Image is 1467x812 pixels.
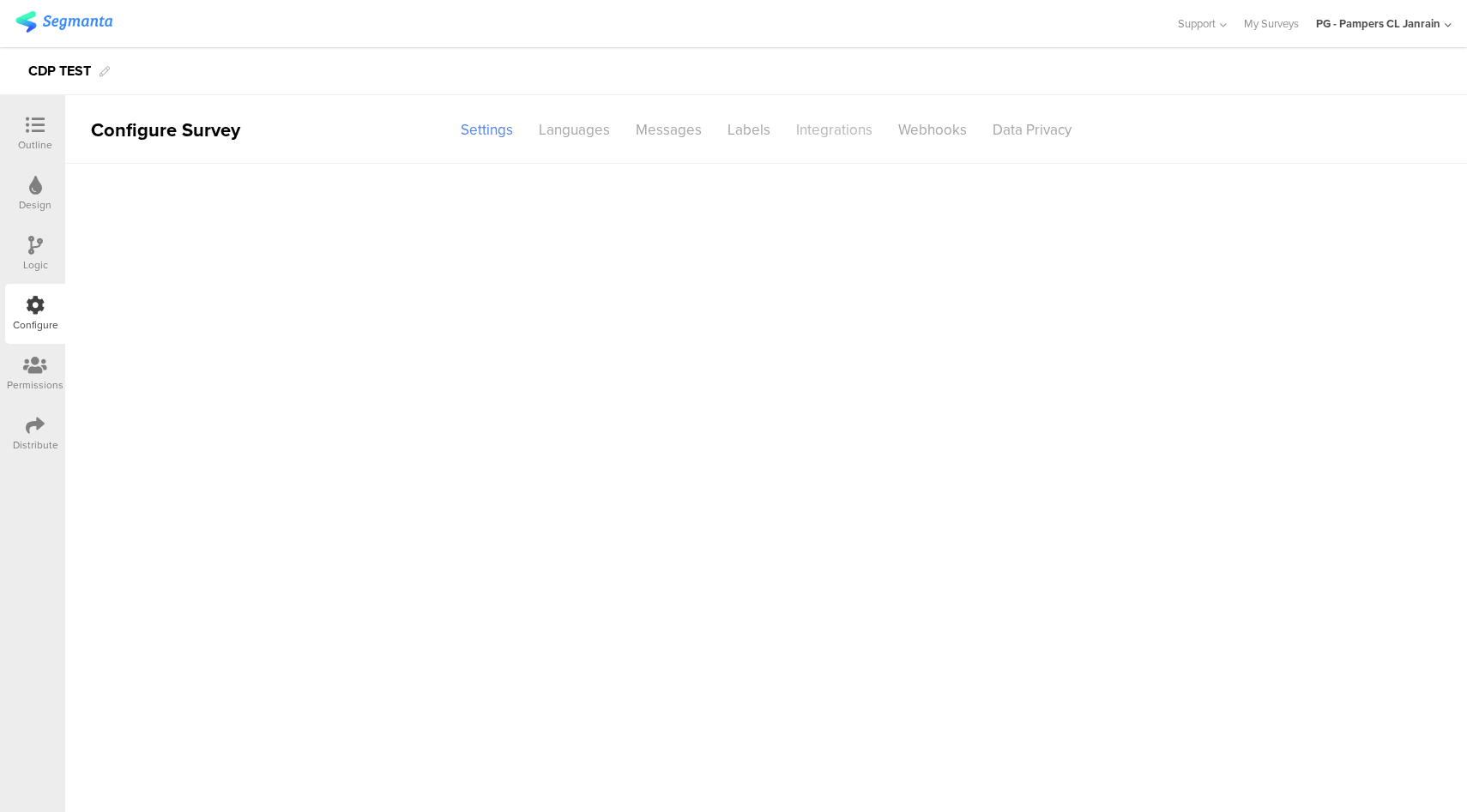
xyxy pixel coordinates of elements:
[65,116,263,144] div: Configure Survey
[23,257,48,273] div: Logic
[448,115,526,145] div: Settings
[1316,15,1440,32] div: PG - Pampers CL Janrain
[7,377,63,393] div: Permissions
[18,137,52,153] div: Outline
[783,115,885,145] div: Integrations
[885,115,980,145] div: Webhooks
[28,57,91,85] div: CDP TEST
[715,115,783,145] div: Labels
[980,115,1084,145] div: Data Privacy
[13,317,58,333] div: Configure
[623,115,715,145] div: Messages
[1178,15,1216,32] span: Support
[13,437,58,453] div: Distribute
[19,197,51,213] div: Design
[15,11,112,33] img: segmanta logo
[526,115,623,145] div: Languages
